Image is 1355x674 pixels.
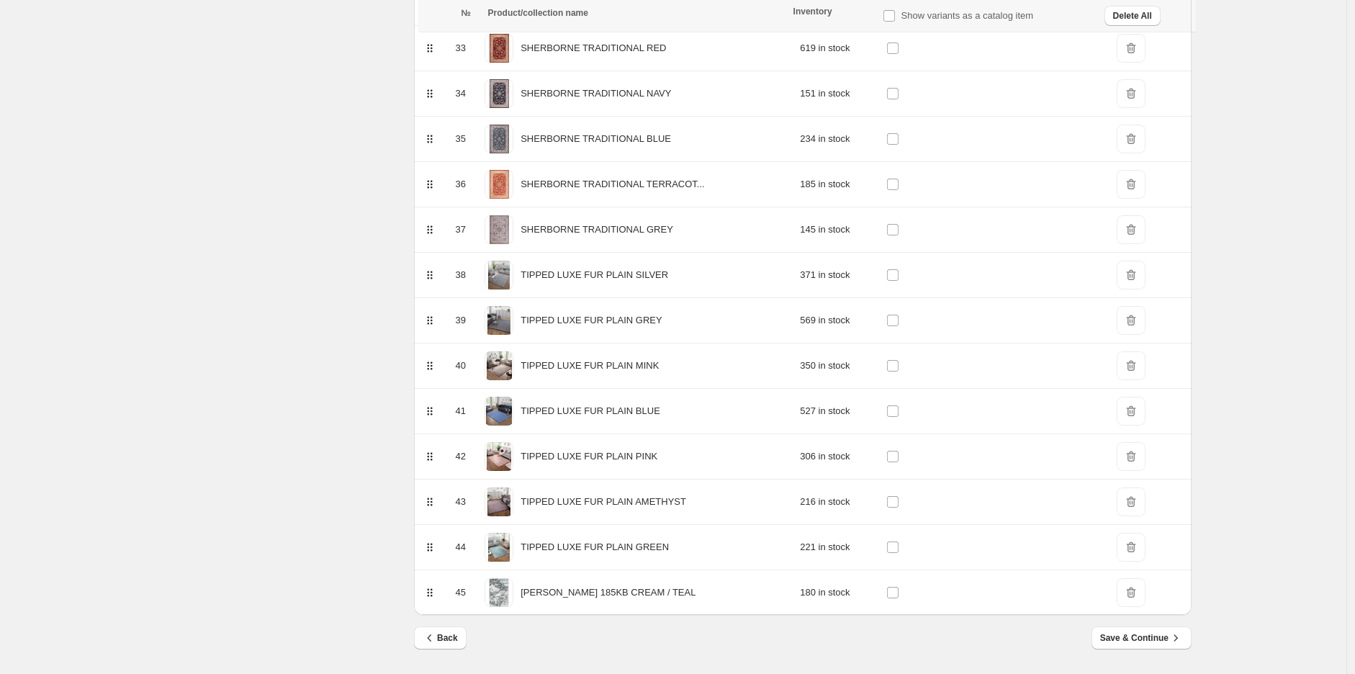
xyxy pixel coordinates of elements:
span: 38 [455,269,465,280]
td: 185 in stock [796,162,882,207]
button: Back [414,626,467,650]
p: SHERBORNE TRADITIONAL TERRACOT... [521,177,704,192]
span: Back [423,631,458,645]
img: UHL-LuxTippedSpicedPink_8702e018-dfac-47f8-8ee4-2612fbb6c00e.jpg [487,442,511,471]
button: Delete All [1104,6,1161,26]
p: TIPPED LUXE FUR PLAIN PINK [521,449,657,464]
p: TIPPED LUXE FUR PLAIN AMETHYST [521,495,686,509]
td: 145 in stock [796,207,882,253]
td: 180 in stock [796,570,882,616]
span: Delete All [1113,10,1152,22]
p: TIPPED LUXE FUR PLAIN GREEN [521,540,669,554]
span: 35 [455,133,465,144]
p: SHERBORNE TRADITIONAL RED [521,41,666,55]
span: Show variants as a catalog item [901,10,1034,21]
p: TIPPED LUXE FUR PLAIN BLUE [521,404,660,418]
td: 234 in stock [796,117,882,162]
td: 569 in stock [796,298,882,343]
p: SHERBORNE TRADITIONAL NAVY [521,86,671,101]
img: UHL_-_Lux_Tipped_Air_Force_Blue_ROOM.jpg [486,397,512,426]
span: 39 [455,315,465,325]
span: № [462,8,471,18]
p: SHERBORNE TRADITIONAL BLUE [521,132,671,146]
p: [PERSON_NAME] 185KB CREAM / TEAL [521,585,695,600]
p: TIPPED LUXE FUR PLAIN SILVER [521,268,668,282]
span: Product/collection name [488,8,588,18]
span: 33 [455,42,465,53]
td: 527 in stock [796,389,882,434]
img: UHL_-_Lux_Tipped_Warm_Mink.jpg [487,351,512,380]
p: SHERBORNE TRADITIONAL GREY [521,223,673,237]
td: 306 in stock [796,434,882,480]
span: 43 [455,496,465,507]
td: 619 in stock [796,26,882,71]
p: TIPPED LUXE FUR PLAIN GREY [521,313,662,328]
span: 40 [455,360,465,371]
td: 151 in stock [796,71,882,117]
div: Inventory [793,6,874,17]
span: 36 [455,179,465,189]
td: 221 in stock [796,525,882,570]
td: 216 in stock [796,480,882,525]
span: Save & Continue [1100,631,1183,645]
span: 45 [455,587,465,598]
button: Save & Continue [1091,626,1192,650]
span: 34 [455,88,465,99]
span: 37 [455,224,465,235]
td: 371 in stock [796,253,882,298]
span: 44 [455,542,465,552]
span: 41 [455,405,465,416]
td: 350 in stock [796,343,882,389]
span: 42 [455,451,465,462]
p: TIPPED LUXE FUR PLAIN MINK [521,359,659,373]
